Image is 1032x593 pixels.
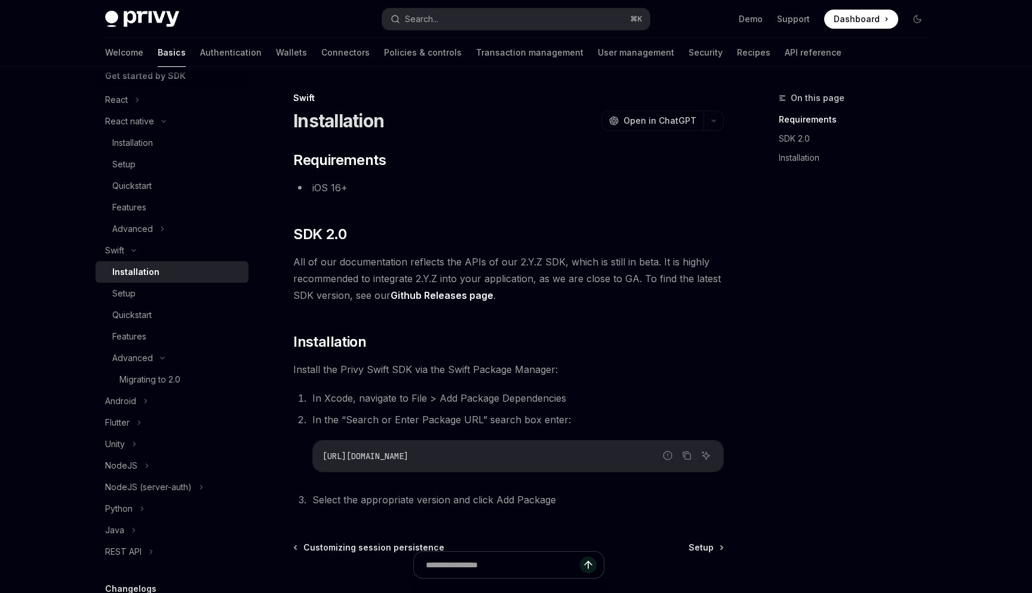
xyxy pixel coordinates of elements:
button: Android [96,390,248,412]
div: Setup [112,286,136,301]
button: REST API [96,541,248,563]
li: iOS 16+ [293,179,724,196]
div: Swift [293,92,724,104]
div: Python [105,502,133,516]
a: Dashboard [824,10,898,29]
div: Installation [112,136,153,150]
div: Migrating to 2.0 [119,372,180,387]
div: Features [112,200,146,215]
span: Customizing session persistence [303,542,444,554]
a: Installation [96,261,248,283]
a: Installation [779,148,936,167]
span: Install the Privy Swift SDK via the Swift Package Manager: [293,361,724,378]
button: React native [96,111,248,132]
button: Send message [580,557,597,573]
button: Report incorrect code [660,448,675,463]
li: In the “Search or Enter Package URL” search box enter: [309,411,724,472]
span: [URL][DOMAIN_NAME] [322,451,408,461]
button: Toggle dark mode [908,10,927,29]
li: Select the appropriate version and click Add Package [309,491,724,508]
a: Wallets [276,38,307,67]
button: Ask AI [698,448,714,463]
h1: Installation [293,110,384,132]
a: Connectors [321,38,370,67]
button: Python [96,498,248,519]
button: Advanced [96,347,248,369]
div: NodeJS (server-auth) [105,480,192,494]
a: Installation [96,132,248,154]
a: Transaction management [476,38,583,67]
button: Java [96,519,248,541]
input: Ask a question... [426,552,580,578]
span: Dashboard [834,13,880,25]
div: NodeJS [105,458,137,473]
button: Advanced [96,218,248,240]
button: Copy the contents from the code block [679,448,695,463]
a: API reference [785,38,841,67]
span: All of our documentation reflects the APIs of our 2.Y.Z SDK, which is still in beta. It is highly... [293,253,724,304]
div: Advanced [112,351,153,365]
div: Flutter [105,415,130,430]
div: Android [105,394,136,408]
a: Quickstart [96,175,248,197]
a: Support [777,13,810,25]
div: Search... [405,12,438,26]
button: NodeJS (server-auth) [96,476,248,498]
a: Setup [96,154,248,175]
a: Setup [96,283,248,304]
a: Customizing session persistence [294,542,444,554]
div: Quickstart [112,179,152,193]
button: Search...⌘K [382,8,650,30]
a: Features [96,326,248,347]
a: Security [689,38,723,67]
a: Authentication [200,38,262,67]
button: Flutter [96,412,248,433]
button: NodeJS [96,455,248,476]
a: Requirements [779,110,936,129]
div: Unity [105,437,125,451]
span: Setup [689,542,714,554]
button: Swift [96,240,248,261]
div: Java [105,523,124,537]
span: Open in ChatGPT [623,115,696,127]
div: React native [105,114,154,129]
button: Unity [96,433,248,455]
a: Policies & controls [384,38,462,67]
a: Basics [158,38,186,67]
div: Setup [112,157,136,172]
a: Quickstart [96,304,248,326]
a: SDK 2.0 [779,129,936,148]
div: REST API [105,545,142,559]
span: On this page [791,91,844,105]
span: ⌘ K [630,14,643,24]
div: Advanced [112,222,153,236]
a: Github Releases page [391,289,493,302]
div: Quickstart [112,308,152,322]
span: Installation [293,332,366,351]
span: SDK 2.0 [293,225,346,244]
div: React [105,93,128,107]
img: dark logo [105,11,179,27]
a: Setup [689,542,723,554]
a: Recipes [737,38,770,67]
div: Swift [105,243,124,258]
li: In Xcode, navigate to File > Add Package Dependencies [309,390,724,406]
button: React [96,89,248,111]
a: Demo [739,13,763,25]
span: Requirements [293,151,386,170]
a: User management [598,38,674,67]
a: Welcome [105,38,143,67]
div: Installation [112,265,159,279]
a: Migrating to 2.0 [96,369,248,390]
button: Open in ChatGPT [601,111,704,131]
div: Features [112,329,146,344]
a: Features [96,197,248,218]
